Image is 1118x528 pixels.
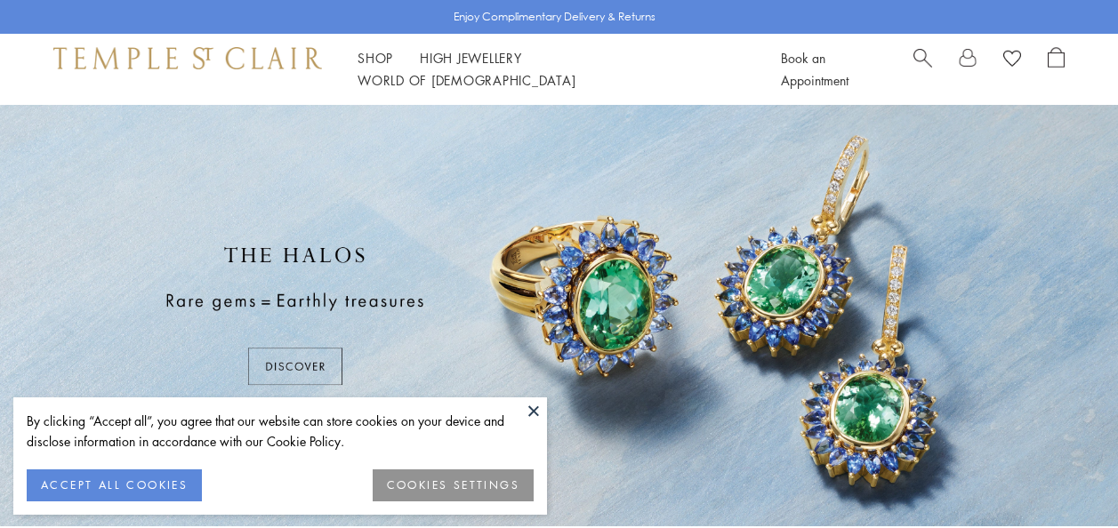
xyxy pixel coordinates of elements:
[358,71,575,89] a: World of [DEMOGRAPHIC_DATA]World of [DEMOGRAPHIC_DATA]
[913,47,932,92] a: Search
[27,469,202,501] button: ACCEPT ALL COOKIES
[1003,47,1021,74] a: View Wishlist
[27,411,534,452] div: By clicking “Accept all”, you agree that our website can store cookies on your device and disclos...
[1048,47,1065,92] a: Open Shopping Bag
[358,47,741,92] nav: Main navigation
[1029,444,1100,510] iframe: Gorgias live chat messenger
[781,49,849,89] a: Book an Appointment
[454,8,656,26] p: Enjoy Complimentary Delivery & Returns
[373,469,534,501] button: COOKIES SETTINGS
[358,49,393,67] a: ShopShop
[53,47,322,68] img: Temple St. Clair
[420,49,522,67] a: High JewelleryHigh Jewellery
